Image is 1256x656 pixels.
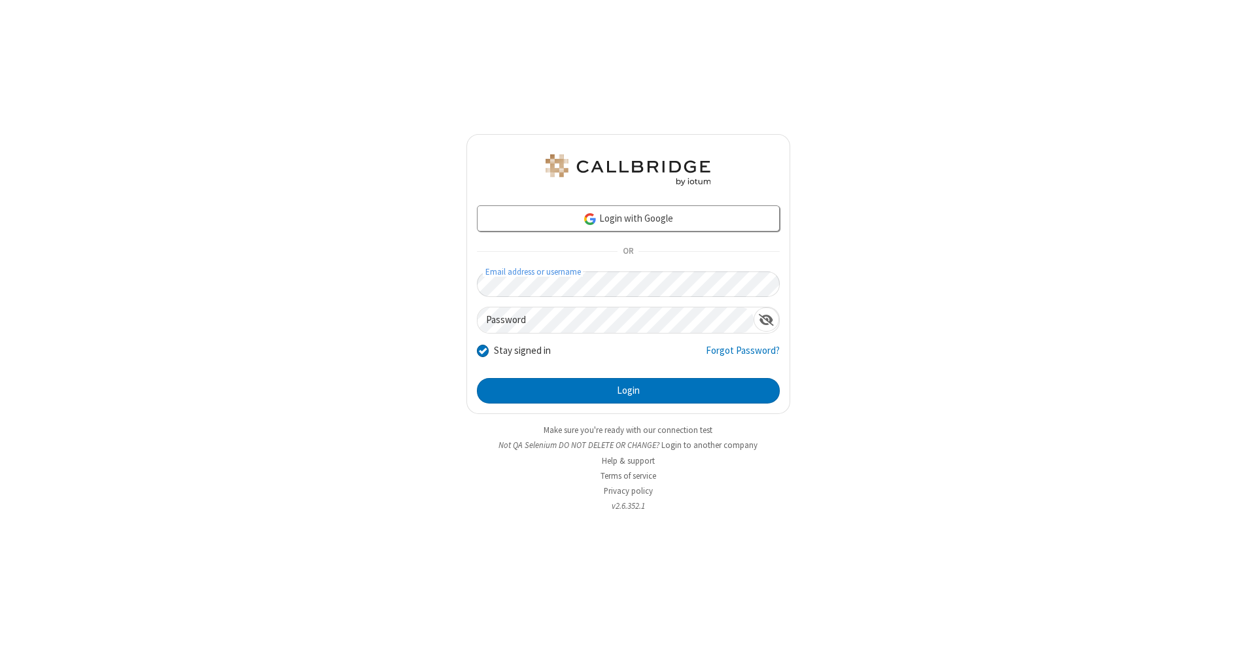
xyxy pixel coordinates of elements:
li: Not QA Selenium DO NOT DELETE OR CHANGE? [466,439,790,451]
input: Password [478,307,754,333]
label: Stay signed in [494,343,551,358]
button: Login to another company [661,439,758,451]
a: Make sure you're ready with our connection test [544,424,712,436]
a: Login with Google [477,205,780,232]
a: Terms of service [601,470,656,481]
div: Show password [754,307,779,332]
input: Email address or username [477,271,780,297]
img: QA Selenium DO NOT DELETE OR CHANGE [543,154,713,186]
li: v2.6.352.1 [466,500,790,512]
a: Privacy policy [604,485,653,496]
span: OR [618,243,638,261]
button: Login [477,378,780,404]
a: Forgot Password? [706,343,780,368]
a: Help & support [602,455,655,466]
img: google-icon.png [583,212,597,226]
